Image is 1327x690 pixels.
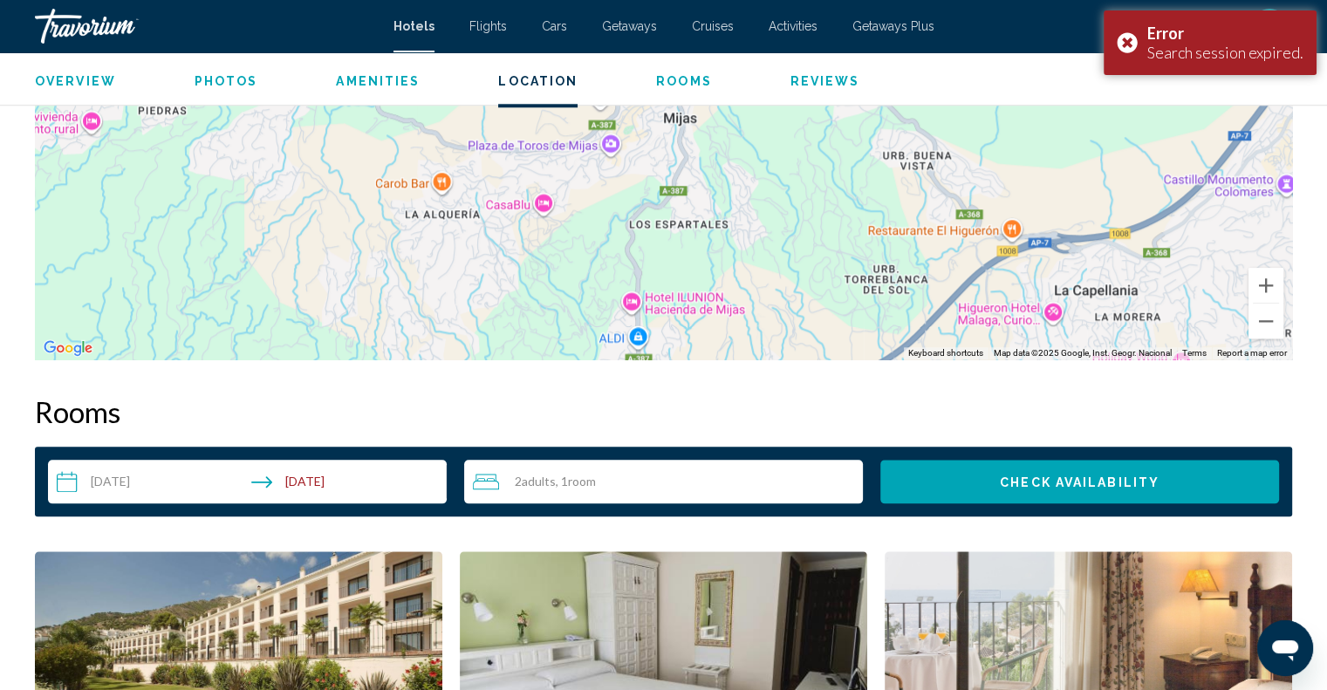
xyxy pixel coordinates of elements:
span: Photos [195,74,258,88]
button: Photos [195,73,258,89]
button: Keyboard shortcuts [908,347,983,359]
div: Search widget [48,460,1279,503]
span: Reviews [790,74,860,88]
span: Location [498,74,578,88]
span: 2 [515,475,556,488]
button: Zoom in [1248,268,1283,303]
iframe: Button to launch messaging window [1257,620,1313,676]
span: Rooms [656,74,712,88]
button: Check-in date: Dec 3, 2025 Check-out date: Dec 7, 2025 [48,460,447,503]
div: Search session expired. [1147,43,1303,62]
button: Travelers: 2 adults, 0 children [464,460,863,503]
span: Check Availability [1000,475,1159,489]
span: Map data ©2025 Google, Inst. Geogr. Nacional [994,348,1172,358]
button: Check Availability [880,460,1279,503]
a: Terms [1182,348,1207,358]
span: , 1 [556,475,596,488]
img: Google [39,337,97,359]
span: Adults [522,474,556,488]
button: Amenities [336,73,420,89]
div: Error [1147,24,1303,43]
a: Report a map error [1217,348,1287,358]
span: Amenities [336,74,420,88]
a: Getaways [602,19,657,33]
a: Cars [542,19,567,33]
span: Overview [35,74,116,88]
a: Hotels [393,19,434,33]
button: Rooms [656,73,712,89]
a: Travorium [35,9,376,44]
a: Open this area in Google Maps (opens a new window) [39,337,97,359]
h2: Rooms [35,394,1292,429]
span: Room [568,474,596,488]
a: Cruises [692,19,734,33]
a: Getaways Plus [852,19,934,33]
a: Activities [769,19,817,33]
button: Location [498,73,578,89]
button: Reviews [790,73,860,89]
a: Flights [469,19,507,33]
button: User Menu [1247,8,1292,44]
button: Zoom out [1248,304,1283,338]
button: Overview [35,73,116,89]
